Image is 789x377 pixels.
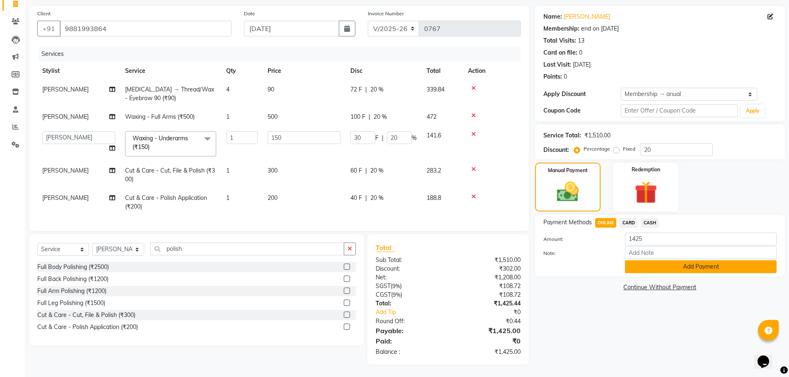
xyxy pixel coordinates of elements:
div: ₹0 [461,308,527,317]
span: 500 [268,113,277,120]
a: Continue Without Payment [537,283,783,292]
span: 100 F [350,113,365,121]
div: 0 [579,48,582,57]
iframe: chat widget [754,344,781,369]
span: [MEDICAL_DATA] → Thread/Wax - Eyebrow 90 (₹90) [125,86,214,102]
input: Search or Scan [150,243,344,255]
div: ₹108.72 [448,282,527,291]
img: _cash.svg [550,179,586,204]
span: Waxing - Full Arms (₹500) [125,113,195,120]
input: Amount [625,233,777,245]
button: Add Payment [625,260,777,273]
a: Add Tip [369,308,461,317]
span: CARD [620,218,637,228]
span: Total [376,243,395,252]
span: 188.8 [427,194,441,202]
span: 20 % [370,166,384,175]
span: 339.84 [427,86,444,93]
div: ( ) [369,282,448,291]
img: _gift.svg [627,178,664,207]
div: ₹302.00 [448,264,527,273]
span: 283.2 [427,167,441,174]
span: % [412,134,417,142]
div: Payable: [369,326,448,336]
div: ₹1,425.00 [448,348,527,356]
input: Add Note [625,246,777,259]
input: Enter Offer / Coupon Code [621,104,738,117]
div: Membership: [543,24,579,33]
div: Last Visit: [543,60,571,69]
div: [DATE] [573,60,591,69]
div: Balance : [369,348,448,356]
span: 300 [268,167,277,174]
div: Coupon Code [543,106,621,115]
div: ₹1,208.00 [448,273,527,282]
span: Cut & Care - Cut, File & Polish (₹300) [125,167,215,183]
th: Disc [345,62,422,80]
div: ₹0 [448,336,527,346]
span: [PERSON_NAME] [42,194,89,202]
div: 13 [578,36,584,45]
div: ₹1,510.00 [448,256,527,264]
span: 72 F [350,85,362,94]
div: ₹1,425.44 [448,299,527,308]
div: Cut & Care - Cut, File & Polish (₹300) [37,311,135,319]
span: [PERSON_NAME] [42,113,89,120]
span: 1 [226,194,229,202]
span: ONLINE [595,218,617,228]
span: | [365,166,367,175]
div: Card on file: [543,48,577,57]
div: Net: [369,273,448,282]
span: 1 [226,113,229,120]
div: ₹1,510.00 [584,131,610,140]
span: F [375,134,379,142]
span: | [369,113,370,121]
div: ( ) [369,291,448,299]
th: Total [422,62,463,80]
span: CASH [641,218,659,228]
label: Invoice Number [368,10,404,17]
label: Date [244,10,255,17]
span: 4 [226,86,229,93]
label: Percentage [584,145,610,153]
span: | [365,85,367,94]
span: 40 F [350,194,362,202]
span: 472 [427,113,437,120]
div: ₹1,425.00 [448,326,527,336]
input: Search by Name/Mobile/Email/Code [60,21,232,36]
div: Round Off: [369,317,448,326]
span: SGST [376,282,391,290]
span: 141.6 [427,132,441,139]
label: Note: [537,250,619,257]
div: end on [DATE] [581,24,619,33]
span: CGST [376,291,391,298]
th: Stylist [37,62,120,80]
div: Points: [543,72,562,81]
div: ₹108.72 [448,291,527,299]
span: 20 % [374,113,387,121]
span: 1 [226,167,229,174]
th: Action [463,62,521,80]
label: Manual Payment [548,167,588,174]
label: Fixed [623,145,635,153]
div: Total Visits: [543,36,576,45]
div: Full Arm Polishing (₹1200) [37,287,106,295]
span: 9% [393,291,401,298]
span: | [365,194,367,202]
label: Redemption [632,166,660,173]
span: Waxing - Underarms (₹150) [133,134,188,151]
div: 0 [564,72,567,81]
a: x [150,143,153,151]
div: Service Total: [543,131,581,140]
label: Client [37,10,51,17]
span: Payment Methods [543,218,592,227]
div: Cut & Care - Polish Application (₹200) [37,323,138,331]
span: Cut & Care - Polish Application (₹200) [125,194,207,210]
div: Services [38,46,527,62]
span: 20 % [370,85,384,94]
th: Price [263,62,345,80]
div: ₹0.44 [448,317,527,326]
div: Name: [543,12,562,21]
span: 9% [392,283,400,289]
button: Apply [741,105,765,117]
